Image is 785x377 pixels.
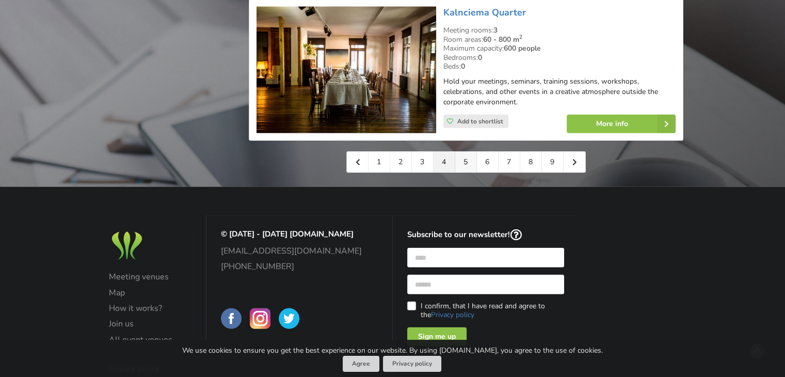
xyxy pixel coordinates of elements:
p: © [DATE] - [DATE] [DOMAIN_NAME] [221,229,378,239]
a: [PHONE_NUMBER] [221,262,378,271]
a: 8 [520,152,542,172]
strong: 3 [493,25,498,35]
a: Meeting venues [109,272,192,281]
a: 6 [477,152,499,172]
img: BalticMeetingRooms on Twitter [279,308,299,329]
a: 5 [455,152,477,172]
a: 3 [412,152,434,172]
a: Map [109,288,192,297]
a: 4 [434,152,455,172]
span: Add to shortlist [457,117,503,125]
sup: 2 [519,33,522,41]
div: Room areas: [443,35,676,44]
div: Beds: [443,62,676,71]
a: 7 [499,152,520,172]
strong: 0 [478,53,482,62]
a: Privacy policy [430,310,474,320]
p: Subscribe to our newsletter! [407,229,565,241]
img: Unusual venues | Riga | Kalnciema Quarter [257,7,436,133]
div: Meeting rooms: [443,26,676,35]
strong: 60 - 800 m [483,35,522,44]
p: Hold your meetings, seminars, training sessions, workshops, celebrations, and other events in a c... [443,76,676,107]
a: More info [567,115,676,133]
div: Sign me up [407,327,467,346]
a: 1 [369,152,390,172]
a: All event venues [109,335,192,344]
div: Maximum capacity: [443,44,676,53]
label: I confirm, that I have read and agree to the [407,302,565,319]
a: Join us [109,319,192,328]
a: Kalnciema Quarter [443,6,526,19]
strong: 0 [461,61,465,71]
img: Baltic Meeting Rooms [109,229,145,263]
div: Bedrooms: [443,53,676,62]
img: BalticMeetingRooms on Instagram [250,308,270,329]
img: BalticMeetingRooms on Facebook [221,308,242,329]
a: Privacy policy [383,356,441,372]
button: Agree [343,356,379,372]
a: [EMAIL_ADDRESS][DOMAIN_NAME] [221,246,378,256]
a: How it works? [109,304,192,313]
a: 9 [542,152,564,172]
strong: 600 people [504,43,541,53]
a: 2 [390,152,412,172]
